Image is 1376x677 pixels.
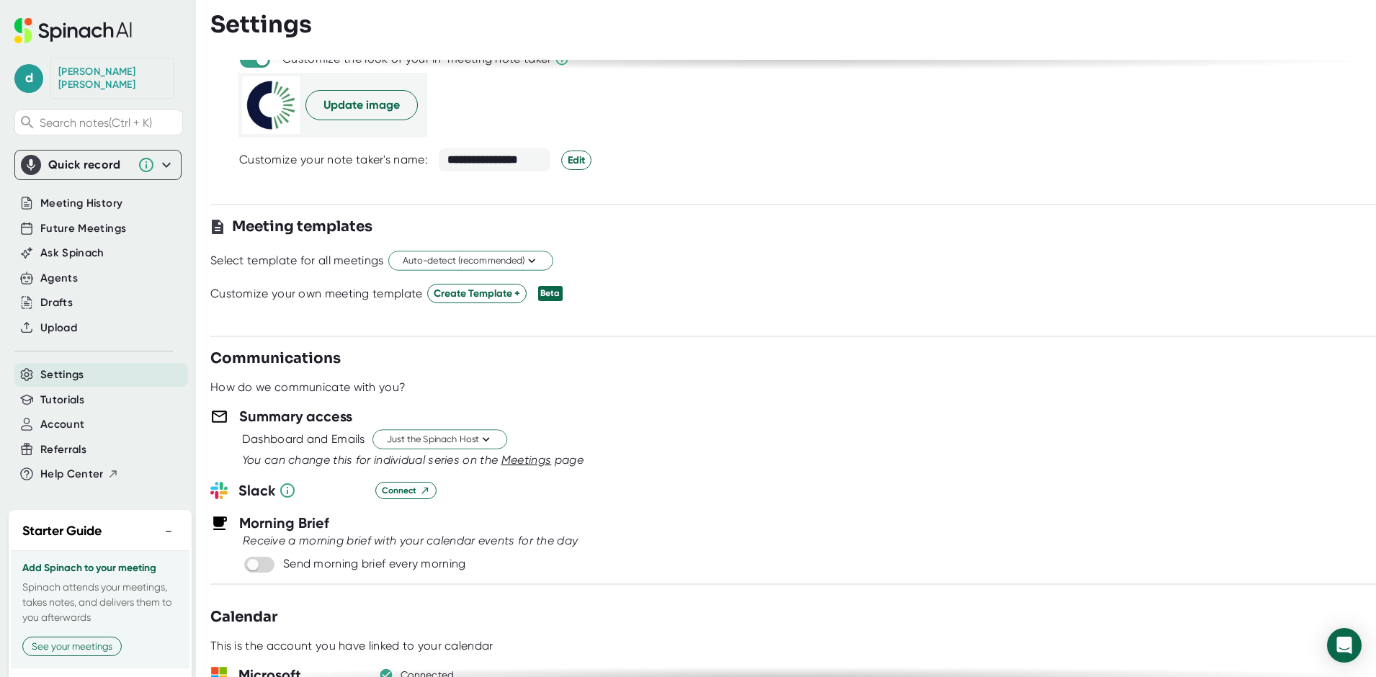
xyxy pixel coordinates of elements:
[434,286,520,301] span: Create Template +
[48,158,130,172] div: Quick record
[40,245,104,261] button: Ask Spinach
[382,484,430,497] span: Connect
[22,637,122,656] button: See your meetings
[40,295,73,311] button: Drafts
[40,220,126,237] button: Future Meetings
[561,151,591,170] button: Edit
[40,116,179,130] span: Search notes (Ctrl + K)
[22,562,178,574] h3: Add Spinach to your meeting
[427,284,527,303] button: Create Template +
[210,287,423,301] div: Customize your own meeting template
[242,453,584,467] i: You can change this for individual series on the page
[242,432,365,447] div: Dashboard and Emails
[239,405,352,427] h3: Summary access
[501,453,552,467] span: Meetings
[283,557,466,571] div: Send morning brief every morning
[40,367,84,383] button: Settings
[387,433,493,447] span: Just the Spinach Host
[239,153,428,167] div: Customize your note taker's name:
[21,151,175,179] div: Quick record
[210,11,312,38] h3: Settings
[323,97,400,114] span: Update image
[40,416,84,433] button: Account
[372,430,507,449] button: Just the Spinach Host
[40,441,86,458] button: Referrals
[232,216,372,238] h3: Meeting templates
[210,380,406,395] div: How do we communicate with you?
[58,66,166,91] div: David Nava
[210,639,493,653] div: This is the account you have linked to your calendar
[538,286,563,301] div: Beta
[305,90,418,120] button: Update image
[40,466,104,483] span: Help Center
[243,534,578,547] i: Receive a morning brief with your calendar events for the day
[375,482,437,499] button: Connect
[40,320,77,336] button: Upload
[40,195,122,212] button: Meeting History
[388,251,553,271] button: Auto-detect (recommended)
[568,153,585,168] span: Edit
[40,392,84,408] button: Tutorials
[40,466,119,483] button: Help Center
[210,348,341,369] h3: Communications
[22,521,102,541] h2: Starter Guide
[14,64,43,93] span: d
[1327,628,1362,663] div: Open Intercom Messenger
[159,521,178,542] button: −
[210,254,384,268] div: Select template for all meetings
[40,270,78,287] button: Agents
[403,254,539,268] span: Auto-detect (recommended)
[238,480,365,501] h3: Slack
[239,512,329,534] h3: Morning Brief
[22,580,178,625] p: Spinach attends your meetings, takes notes, and delivers them to you afterwards
[242,76,300,134] img: picture
[210,606,277,628] h3: Calendar
[501,452,552,469] button: Meetings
